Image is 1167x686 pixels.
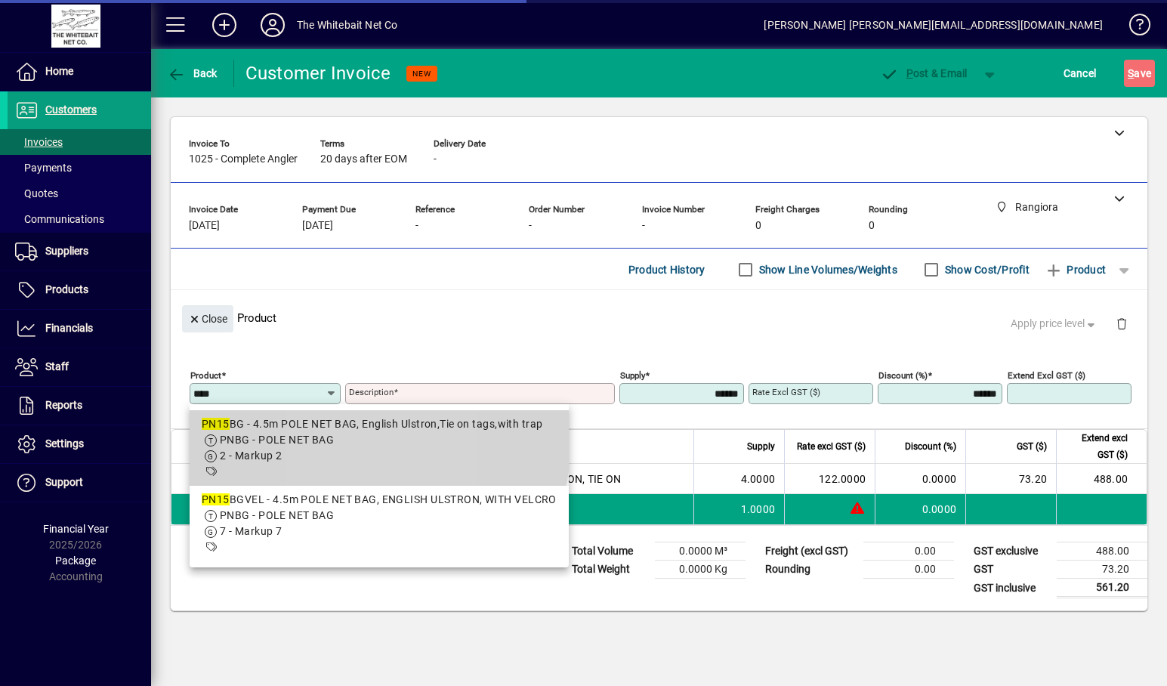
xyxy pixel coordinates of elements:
[564,542,655,561] td: Total Volume
[45,283,88,295] span: Products
[655,542,746,561] td: 0.0000 M³
[45,104,97,116] span: Customers
[189,220,220,232] span: [DATE]
[1066,430,1128,463] span: Extend excl GST ($)
[1005,311,1104,338] button: Apply price level
[1104,305,1140,341] button: Delete
[45,245,88,257] span: Suppliers
[942,262,1030,277] label: Show Cost/Profit
[878,370,928,381] mat-label: Discount (%)
[1057,561,1147,579] td: 73.20
[297,13,398,37] div: The Whitebait Net Co
[202,418,230,430] em: PN15
[55,555,96,567] span: Package
[178,311,237,325] app-page-header-button: Close
[756,262,897,277] label: Show Line Volumes/Weights
[8,348,151,386] a: Staff
[43,523,109,535] span: Financial Year
[45,360,69,372] span: Staff
[869,220,875,232] span: 0
[8,53,151,91] a: Home
[8,425,151,463] a: Settings
[1128,61,1151,85] span: ave
[758,561,863,579] td: Rounding
[875,494,965,524] td: 0.0000
[797,438,866,455] span: Rate excl GST ($)
[45,65,73,77] span: Home
[8,233,151,270] a: Suppliers
[190,370,221,381] mat-label: Product
[163,60,221,87] button: Back
[202,492,557,508] div: BGVEL - 4.5m POLE NET BAG, ENGLISH ULSTRON, WITH VELCRO
[171,290,1147,345] div: Product
[202,416,557,432] div: BG - 4.5m POLE NET BAG, English Ulstron,Tie on tags,with trap
[8,271,151,309] a: Products
[8,464,151,502] a: Support
[15,136,63,148] span: Invoices
[620,370,645,381] mat-label: Supply
[151,60,234,87] app-page-header-button: Back
[529,220,532,232] span: -
[182,305,233,332] button: Close
[1017,438,1047,455] span: GST ($)
[747,438,775,455] span: Supply
[220,450,282,462] span: 2 - Markup 2
[8,206,151,232] a: Communications
[1064,61,1097,85] span: Cancel
[189,153,298,165] span: 1025 - Complete Angler
[8,129,151,155] a: Invoices
[758,542,863,561] td: Freight (excl GST)
[15,187,58,199] span: Quotes
[349,387,394,397] mat-label: Description
[188,307,227,332] span: Close
[45,322,93,334] span: Financials
[905,438,956,455] span: Discount (%)
[1011,316,1098,332] span: Apply price level
[45,476,83,488] span: Support
[302,220,333,232] span: [DATE]
[880,67,968,79] span: ost & Email
[752,387,820,397] mat-label: Rate excl GST ($)
[966,561,1057,579] td: GST
[966,579,1057,598] td: GST inclusive
[906,67,913,79] span: P
[1056,464,1147,494] td: 488.00
[872,60,975,87] button: Post & Email
[1118,3,1148,52] a: Knowledge Base
[642,220,645,232] span: -
[190,486,569,561] mat-option: PN15BGVEL - 4.5m POLE NET BAG, ENGLISH ULSTRON, WITH VELCRO
[15,213,104,225] span: Communications
[8,181,151,206] a: Quotes
[1104,317,1140,330] app-page-header-button: Delete
[15,162,72,174] span: Payments
[249,11,297,39] button: Profile
[966,542,1057,561] td: GST exclusive
[220,509,334,521] span: PNBG - POLE NET BAG
[863,561,954,579] td: 0.00
[245,61,391,85] div: Customer Invoice
[434,153,437,165] span: -
[564,561,655,579] td: Total Weight
[220,525,282,537] span: 7 - Markup 7
[741,502,776,517] span: 1.0000
[200,11,249,39] button: Add
[863,542,954,561] td: 0.00
[190,410,569,486] mat-option: PN15BG - 4.5m POLE NET BAG, English Ulstron,Tie on tags,with trap
[1057,542,1147,561] td: 488.00
[8,387,151,425] a: Reports
[45,399,82,411] span: Reports
[1128,67,1134,79] span: S
[628,258,705,282] span: Product History
[8,310,151,348] a: Financials
[655,561,746,579] td: 0.0000 Kg
[167,67,218,79] span: Back
[220,434,334,446] span: PNBG - POLE NET BAG
[1124,60,1155,87] button: Save
[415,220,418,232] span: -
[1008,370,1085,381] mat-label: Extend excl GST ($)
[1057,579,1147,598] td: 561.20
[45,437,84,450] span: Settings
[875,464,965,494] td: 0.0000
[794,471,866,487] div: 122.0000
[8,155,151,181] a: Payments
